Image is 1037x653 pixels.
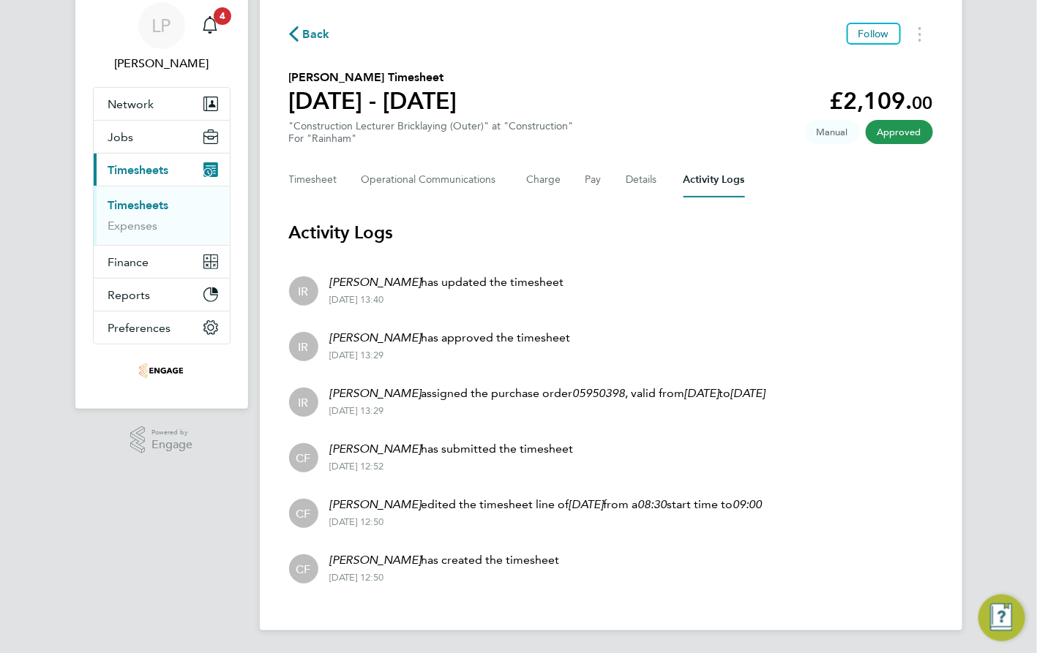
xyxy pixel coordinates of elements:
div: "Construction Lecturer Bricklaying (Outer)" at "Construction" [289,120,574,145]
em: 09:00 [733,497,763,511]
em: [PERSON_NAME] [330,553,422,567]
span: Back [303,26,330,43]
em: 08:30 [638,497,667,511]
em: [PERSON_NAME] [330,497,422,511]
button: Pay [585,162,603,197]
p: has created the timesheet [330,551,560,569]
span: Engage [151,439,192,451]
button: Back [289,25,330,43]
em: 05950398 [573,386,626,400]
div: [DATE] 12:50 [330,516,763,528]
em: [DATE] [685,386,719,400]
span: LP [152,16,171,35]
p: assigned the purchase order , valid from to [330,385,765,402]
span: This timesheet was manually created. [805,120,860,144]
span: Timesheets [108,163,169,177]
button: Engage Resource Center [978,595,1025,641]
a: Timesheets [108,198,169,212]
span: IR [299,339,309,355]
button: Finance [94,246,230,278]
button: Follow [847,23,901,45]
div: [DATE] 12:52 [330,461,574,472]
em: [DATE] [731,386,765,400]
p: has updated the timesheet [330,273,564,291]
span: Preferences [108,321,171,335]
a: LP[PERSON_NAME] [93,2,231,72]
span: Lowenna Pollard [93,55,231,72]
div: Ian Rist [289,388,318,417]
em: [PERSON_NAME] [330,331,422,344]
span: CF [296,450,311,466]
h3: Activity Logs [289,221,933,244]
h1: [DATE] - [DATE] [289,86,457,116]
div: For "Rainham" [289,132,574,145]
button: Timesheet [289,162,338,197]
div: Timesheets [94,186,230,245]
div: Cam Fisher [289,554,318,584]
div: [DATE] 12:50 [330,572,560,584]
a: Powered byEngage [130,426,192,454]
div: Cam Fisher [289,443,318,472]
div: Ian Rist [289,332,318,361]
span: Network [108,97,154,111]
button: Activity Logs [684,162,745,197]
a: Go to home page [93,359,231,382]
a: 4 [195,2,225,49]
button: Operational Communications [362,162,503,197]
span: 00 [913,92,933,113]
h2: [PERSON_NAME] Timesheet [289,69,457,86]
span: Powered by [151,426,192,439]
p: has submitted the timesheet [330,440,574,458]
button: Timesheets Menu [907,23,933,45]
span: Reports [108,288,151,302]
span: 4 [214,7,231,25]
span: Jobs [108,130,134,144]
img: omniapeople-logo-retina.png [139,359,183,382]
button: Jobs [94,121,230,153]
button: Charge [527,162,562,197]
em: [PERSON_NAME] [330,386,422,400]
span: IR [299,394,309,410]
div: Ian Rist [289,276,318,306]
em: [DATE] [569,497,604,511]
app-decimal: £2,109. [830,87,933,115]
button: Network [94,88,230,120]
button: Details [626,162,660,197]
span: This timesheet has been approved. [866,120,933,144]
div: [DATE] 13:40 [330,294,564,306]
span: IR [299,283,309,299]
button: Reports [94,279,230,311]
button: Preferences [94,312,230,344]
p: has approved the timesheet [330,329,571,347]
button: Timesheets [94,154,230,186]
em: [PERSON_NAME] [330,275,422,289]
p: edited the timesheet line of from a start time to [330,496,763,513]
div: Cam Fisher [289,499,318,528]
a: Expenses [108,219,158,233]
span: Follow [858,27,889,40]
span: CF [296,561,311,577]
span: Finance [108,255,149,269]
div: [DATE] 13:29 [330,350,571,361]
span: CF [296,505,311,521]
em: [PERSON_NAME] [330,442,422,456]
div: [DATE] 13:29 [330,405,765,417]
